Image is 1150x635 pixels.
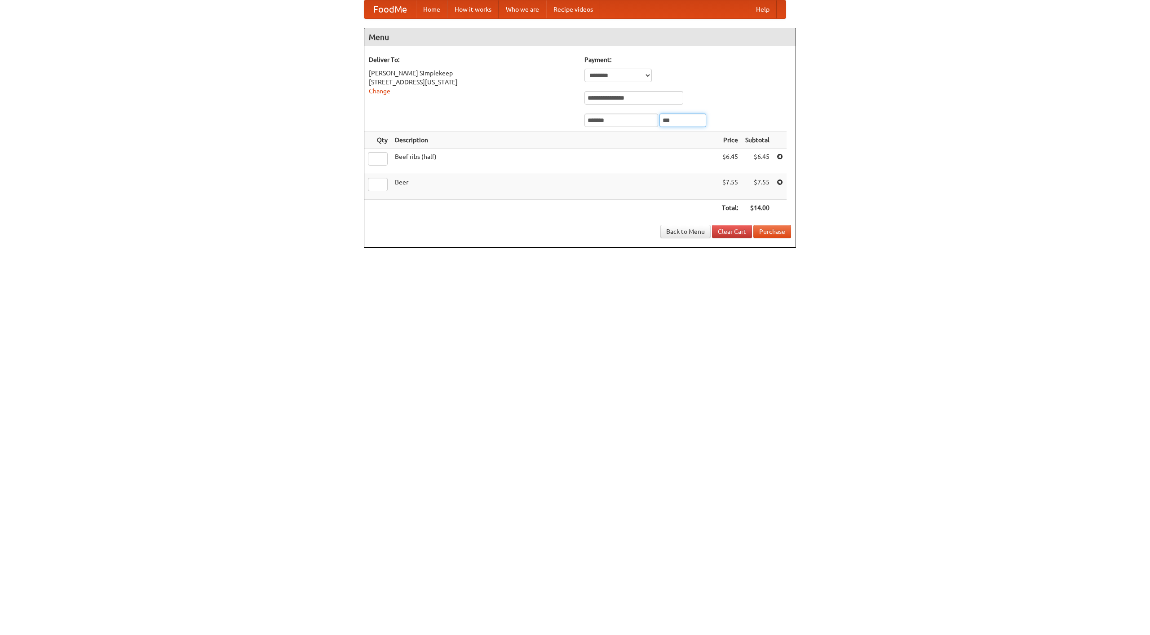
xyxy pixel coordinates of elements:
[369,55,575,64] h5: Deliver To:
[712,225,752,238] a: Clear Cart
[391,174,718,200] td: Beer
[447,0,499,18] a: How it works
[718,174,742,200] td: $7.55
[742,200,773,216] th: $14.00
[369,78,575,87] div: [STREET_ADDRESS][US_STATE]
[391,132,718,149] th: Description
[391,149,718,174] td: Beef ribs (half)
[660,225,711,238] a: Back to Menu
[546,0,600,18] a: Recipe videos
[364,28,796,46] h4: Menu
[742,132,773,149] th: Subtotal
[499,0,546,18] a: Who we are
[749,0,777,18] a: Help
[718,149,742,174] td: $6.45
[416,0,447,18] a: Home
[718,132,742,149] th: Price
[742,174,773,200] td: $7.55
[584,55,791,64] h5: Payment:
[369,88,390,95] a: Change
[369,69,575,78] div: [PERSON_NAME] Simplekeep
[753,225,791,238] button: Purchase
[718,200,742,216] th: Total:
[364,132,391,149] th: Qty
[364,0,416,18] a: FoodMe
[742,149,773,174] td: $6.45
